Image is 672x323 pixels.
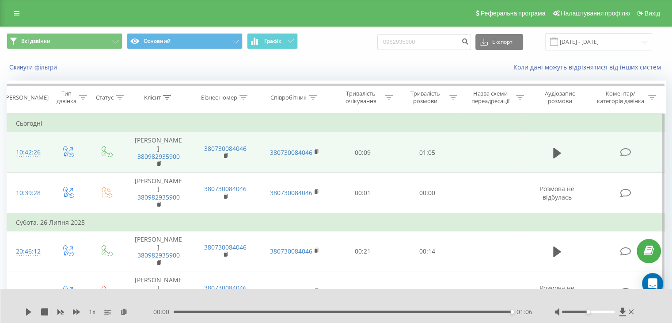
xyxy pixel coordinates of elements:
[270,148,312,157] a: 380730084046
[56,90,76,105] div: Тип дзвінка
[513,63,665,71] a: Коли дані можуть відрізнятися вiд інших систем
[7,63,61,71] button: Скинути фільтри
[561,10,630,17] span: Налаштування профілю
[96,94,114,101] div: Статус
[516,308,532,316] span: 01:06
[137,152,180,161] a: 380982935900
[403,90,447,105] div: Тривалість розмови
[16,185,39,202] div: 10:39:28
[642,273,663,294] div: Open Intercom Messenger
[153,308,174,316] span: 00:00
[270,288,312,296] a: 380730084046
[201,94,237,101] div: Бізнес номер
[395,231,459,272] td: 00:14
[586,310,590,314] div: Accessibility label
[204,144,247,153] a: 380730084046
[594,90,646,105] div: Коментар/категорія дзвінка
[377,34,471,50] input: Пошук за номером
[16,284,39,301] div: 20:43:20
[331,272,395,312] td: 00:04
[270,94,307,101] div: Співробітник
[125,231,192,272] td: [PERSON_NAME]
[270,247,312,255] a: 380730084046
[534,90,586,105] div: Аудіозапис розмови
[4,94,49,101] div: [PERSON_NAME]
[7,214,665,231] td: Субота, 26 Липня 2025
[204,284,247,292] a: 380730084046
[137,193,180,201] a: 380982935900
[339,90,383,105] div: Тривалість очікування
[7,33,122,49] button: Всі дзвінки
[540,284,574,300] span: Розмова не відбулась
[331,231,395,272] td: 00:21
[125,132,192,173] td: [PERSON_NAME]
[645,10,660,17] span: Вихід
[7,115,665,132] td: Сьогодні
[395,173,459,214] td: 00:00
[21,38,50,45] span: Всі дзвінки
[467,90,514,105] div: Назва схеми переадресації
[395,132,459,173] td: 01:05
[395,272,459,312] td: 00:00
[481,10,546,17] span: Реферальна програма
[125,272,192,312] td: [PERSON_NAME]
[511,310,514,314] div: Accessibility label
[125,173,192,214] td: [PERSON_NAME]
[16,243,39,260] div: 20:46:12
[204,185,247,193] a: 380730084046
[16,144,39,161] div: 10:42:26
[264,38,281,44] span: Графік
[127,33,243,49] button: Основний
[89,308,95,316] span: 1 x
[204,243,247,251] a: 380730084046
[247,33,298,49] button: Графік
[331,173,395,214] td: 00:01
[144,94,161,101] div: Клієнт
[540,185,574,201] span: Розмова не відбулась
[331,132,395,173] td: 00:09
[475,34,523,50] button: Експорт
[270,188,312,197] a: 380730084046
[137,251,180,259] a: 380982935900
